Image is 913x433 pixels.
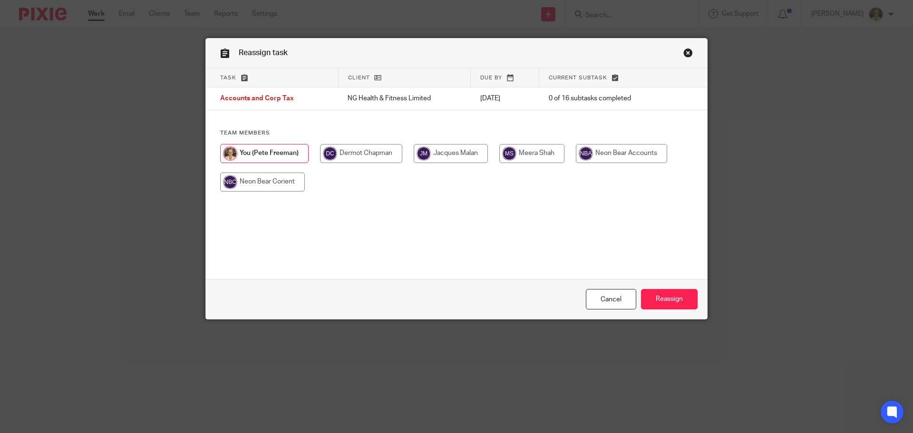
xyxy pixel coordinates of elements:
a: Close this dialog window [683,48,693,61]
span: Reassign task [239,49,288,57]
a: Close this dialog window [586,289,636,309]
input: Reassign [641,289,698,309]
span: Client [348,75,370,80]
td: 0 of 16 subtasks completed [539,87,670,110]
span: Current subtask [549,75,607,80]
p: [DATE] [480,94,530,103]
span: Due by [480,75,502,80]
p: NG Health & Fitness Limited [348,94,461,103]
h4: Team members [220,129,693,137]
span: Accounts and Corp Tax [220,96,294,102]
span: Task [220,75,236,80]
